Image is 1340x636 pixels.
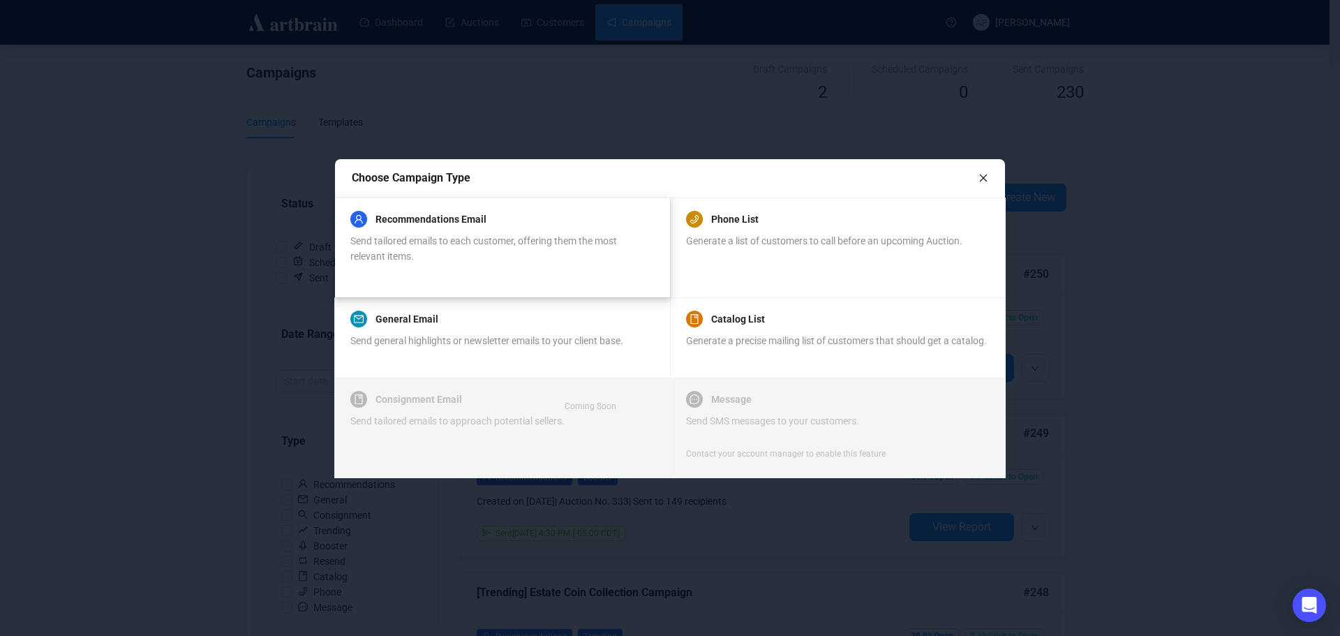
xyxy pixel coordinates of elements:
[711,311,765,327] a: Catalog List
[686,235,962,246] span: Generate a list of customers to call before an upcoming Auction.
[354,214,364,224] span: user
[686,335,987,346] span: Generate a precise mailing list of customers that should get a catalog.
[352,169,978,186] div: Choose Campaign Type
[375,211,486,228] a: Recommendations Email
[690,214,699,224] span: phone
[711,391,752,408] a: Message
[354,394,364,404] span: book
[565,399,616,413] div: Coming Soon
[686,415,859,427] span: Send SMS messages to your customers.
[978,173,988,183] span: close
[354,314,364,324] span: mail
[350,235,617,262] span: Send tailored emails to each customer, offering them the most relevant items.
[686,447,886,461] div: Contact your account manager to enable this feature
[690,314,699,324] span: book
[1293,589,1326,622] div: Open Intercom Messenger
[350,415,565,427] span: Send tailored emails to approach potential sellers.
[711,211,759,228] a: Phone List
[375,311,438,327] a: General Email
[350,335,623,346] span: Send general highlights or newsletter emails to your client base.
[690,394,699,404] span: message
[375,391,462,408] a: Consignment Email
